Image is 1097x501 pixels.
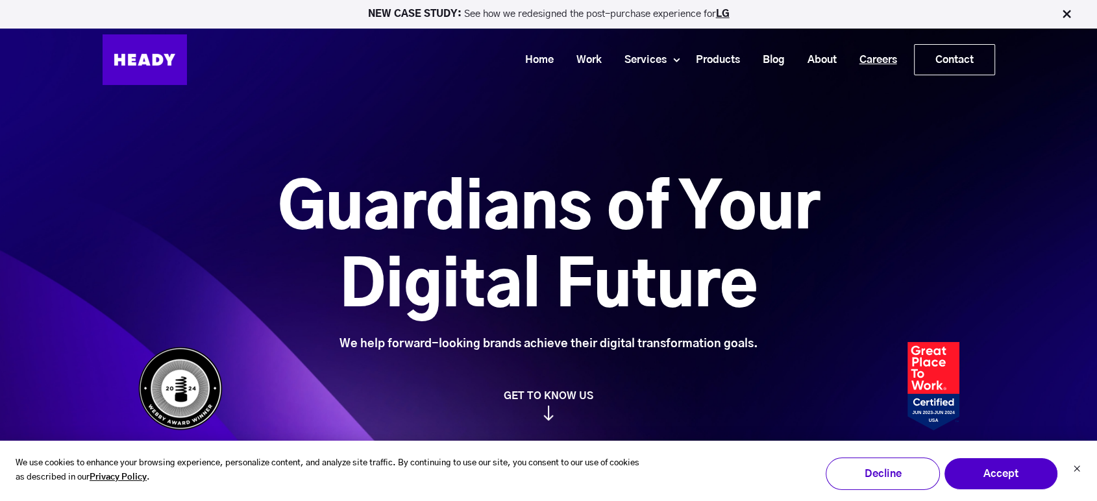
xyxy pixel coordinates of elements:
[200,44,995,75] div: Navigation Menu
[560,48,608,72] a: Work
[608,48,673,72] a: Services
[907,342,959,430] img: Heady_2023_Certification_Badge
[16,456,643,486] p: We use cookies to enhance your browsing experience, personalize content, and analyze site traffic...
[680,48,746,72] a: Products
[843,48,904,72] a: Careers
[205,171,893,326] h1: Guardians of Your Digital Future
[90,470,147,485] a: Privacy Policy
[509,48,560,72] a: Home
[826,458,940,490] button: Decline
[746,48,791,72] a: Blog
[205,337,893,351] div: We help forward-looking brands achieve their digital transformation goals.
[1060,8,1073,21] img: Close Bar
[716,9,730,19] a: LG
[132,389,966,421] a: GET TO KNOW US
[368,9,464,19] strong: NEW CASE STUDY:
[543,406,554,421] img: arrow_down
[6,9,1091,19] p: See how we redesigned the post-purchase experience for
[944,458,1058,490] button: Accept
[915,45,994,75] a: Contact
[1073,463,1081,477] button: Dismiss cookie banner
[103,34,187,85] img: Heady_Logo_Web-01 (1)
[791,48,843,72] a: About
[138,347,223,430] img: Heady_WebbyAward_Winner-4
